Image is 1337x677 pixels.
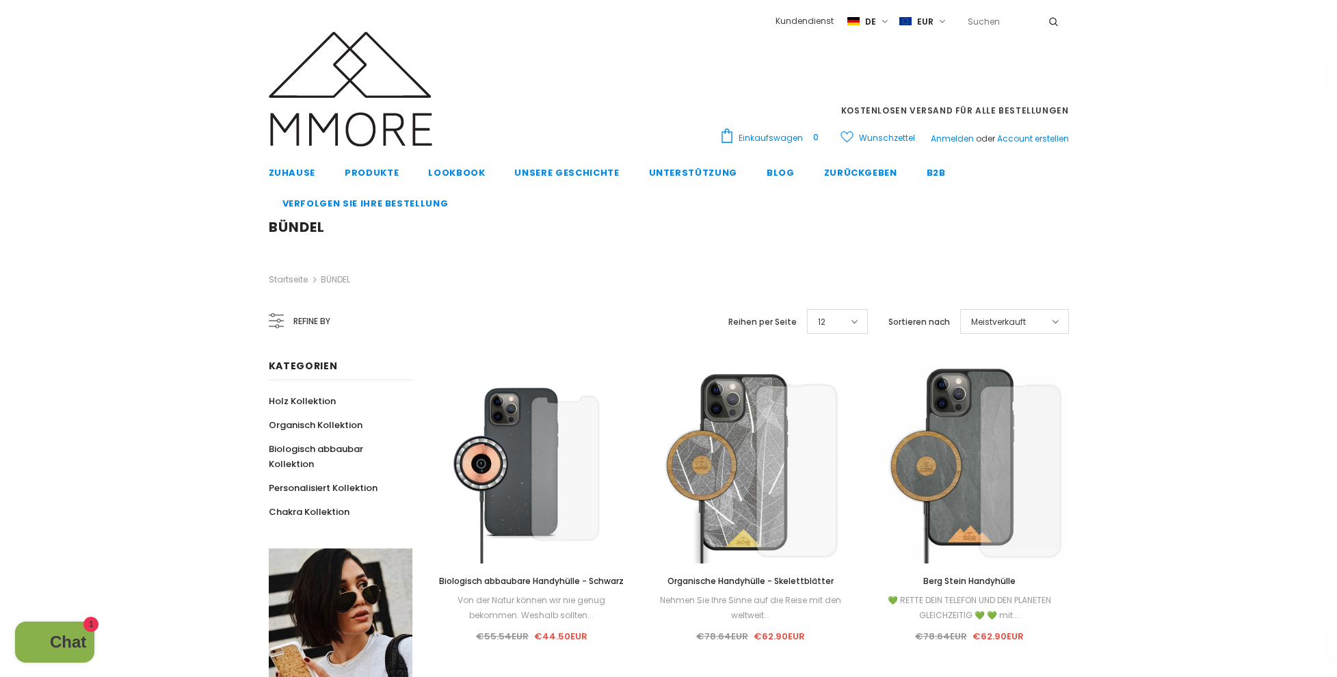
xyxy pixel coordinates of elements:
[269,481,378,494] span: Personalisiert Kollektion
[923,575,1016,587] span: Berg Stein Handyhülle
[808,129,824,145] span: 0
[972,630,1024,643] span: €62.90EUR
[269,505,349,518] span: Chakra Kollektion
[739,131,803,145] span: Einkaufswagen
[269,157,316,187] a: Zuhause
[433,593,631,623] div: Von der Natur können wir nie genug bekommen. Weshalb sollten...
[841,105,1069,116] span: KOSTENLOSEN VERSAND FÜR ALLE BESTELLUNGEN
[865,15,876,29] span: de
[840,126,915,150] a: Wunschzettel
[282,197,449,210] span: Verfolgen Sie Ihre Bestellung
[927,157,946,187] a: B2B
[997,133,1069,144] a: Account erstellen
[728,315,797,329] label: Reihen per Seite
[976,133,995,144] span: oder
[776,15,834,27] span: Kundendienst
[859,131,915,145] span: Wunschzettel
[915,630,967,643] span: €78.64EUR
[293,314,330,329] span: Refine by
[282,187,449,218] a: Verfolgen Sie Ihre Bestellung
[696,630,748,643] span: €78.64EUR
[269,500,349,524] a: Chakra Kollektion
[931,133,974,144] a: Anmelden
[269,359,338,373] span: Kategorien
[818,315,825,329] span: 12
[428,157,485,187] a: Lookbook
[269,437,397,476] a: Biologisch abbaubar Kollektion
[269,413,362,437] a: Organisch Kollektion
[514,157,619,187] a: Unsere Geschichte
[652,593,850,623] div: Nehmen Sie Ihre Sinne auf die Reise mit den weltweit...
[927,166,946,179] span: B2B
[719,128,831,148] a: Einkaufswagen 0
[269,442,363,470] span: Biologisch abbaubar Kollektion
[847,15,860,27] img: i-lang-2.png
[754,630,805,643] span: €62.90EUR
[269,271,308,288] a: Startseite
[439,575,624,587] span: Biologisch abbaubare Handyhülle - Schwarz
[269,389,336,413] a: Holz Kollektion
[649,157,737,187] a: Unterstützung
[476,630,529,643] span: €55.54EUR
[345,166,399,179] span: Produkte
[667,575,834,587] span: Organische Handyhülle - Skelettblätter
[652,574,850,589] a: Organische Handyhülle - Skelettblätter
[917,15,934,29] span: EUR
[824,157,897,187] a: Zurückgeben
[971,315,1026,329] span: Meistverkauft
[269,166,316,179] span: Zuhause
[345,157,399,187] a: Produkte
[269,395,336,408] span: Holz Kollektion
[269,419,362,432] span: Organisch Kollektion
[514,166,619,179] span: Unsere Geschichte
[428,166,485,179] span: Lookbook
[269,217,325,237] span: BÜNDEL
[767,157,795,187] a: Blog
[269,31,432,146] img: MMORE Cases
[959,12,1038,31] input: Search Site
[888,315,950,329] label: Sortieren nach
[824,166,897,179] span: Zurückgeben
[649,166,737,179] span: Unterstützung
[767,166,795,179] span: Blog
[534,630,587,643] span: €44.50EUR
[871,574,1069,589] a: Berg Stein Handyhülle
[871,593,1069,623] div: 💚 RETTE DEIN TELEFON UND DEN PLANETEN GLEICHZEITIG 💚 💚 mit...
[321,274,350,285] a: BÜNDEL
[269,476,378,500] a: Personalisiert Kollektion
[11,622,98,666] inbox-online-store-chat: Onlineshop-Chat von Shopify
[433,574,631,589] a: Biologisch abbaubare Handyhülle - Schwarz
